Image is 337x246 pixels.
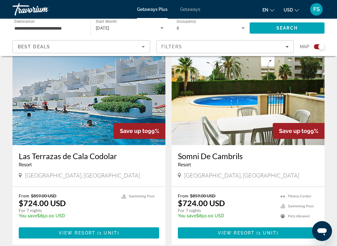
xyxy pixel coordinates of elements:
span: Search [276,26,298,31]
p: For 7 nights [178,208,274,213]
span: Save up to [120,128,148,134]
span: Swimming Pool [288,204,314,208]
span: Swimming Pool [129,194,154,198]
iframe: Botón para iniciar la ventana de mensajería [312,221,332,241]
span: Map [300,42,309,51]
span: View Resort [218,230,255,235]
button: Filters [156,40,294,53]
span: $859.00 USD [31,193,56,198]
span: 6 [177,26,179,31]
span: USD [284,7,293,12]
span: Start Month [96,19,117,24]
span: FS [313,6,320,12]
button: View Resort(1 unit) [178,227,318,239]
mat-select: Sort by [18,43,145,50]
a: Travorium [12,1,75,17]
span: [GEOGRAPHIC_DATA], [GEOGRAPHIC_DATA] [25,172,140,179]
span: You save [19,213,37,218]
span: [GEOGRAPHIC_DATA], [GEOGRAPHIC_DATA] [184,172,299,179]
span: 1 unit [258,230,276,235]
span: [DATE] [96,26,110,31]
span: View Resort [59,230,95,235]
span: Save up to [279,128,307,134]
span: ( ) [255,230,278,235]
span: en [262,7,268,12]
span: From [178,193,188,198]
span: ( ) [95,230,119,235]
p: $850.00 USD [19,213,115,218]
img: Las Terrazas de Cala Codolar [12,45,165,145]
span: Resort [178,162,191,167]
button: Search [250,22,325,34]
span: Pets Allowed [288,214,310,218]
button: User Menu [308,3,325,16]
span: Destination [14,19,35,23]
span: From [19,193,29,198]
p: For 7 nights [19,208,115,213]
div: 99% [114,123,165,139]
span: Filters [161,44,183,49]
button: View Resort(1 unit) [19,227,159,239]
p: $850.00 USD [178,213,274,218]
p: $724.00 USD [19,198,66,208]
span: Best Deals [18,44,50,49]
div: 99% [273,123,325,139]
a: Las Terrazas de Cala Codolar [19,151,159,161]
span: Occupancy [177,19,196,24]
span: Fitness Center [288,194,311,198]
a: Getaways Plus [137,7,168,12]
input: Select destination [14,25,82,32]
span: You save [178,213,196,218]
span: Resort [19,162,32,167]
a: Getaways [180,7,200,12]
a: Somni De Cambrils [178,151,318,161]
p: $724.00 USD [178,198,225,208]
img: Somni De Cambrils [172,45,325,145]
span: $859.00 USD [190,193,216,198]
button: Change currency [284,5,299,14]
button: Change language [262,5,274,14]
span: 1 unit [99,230,117,235]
